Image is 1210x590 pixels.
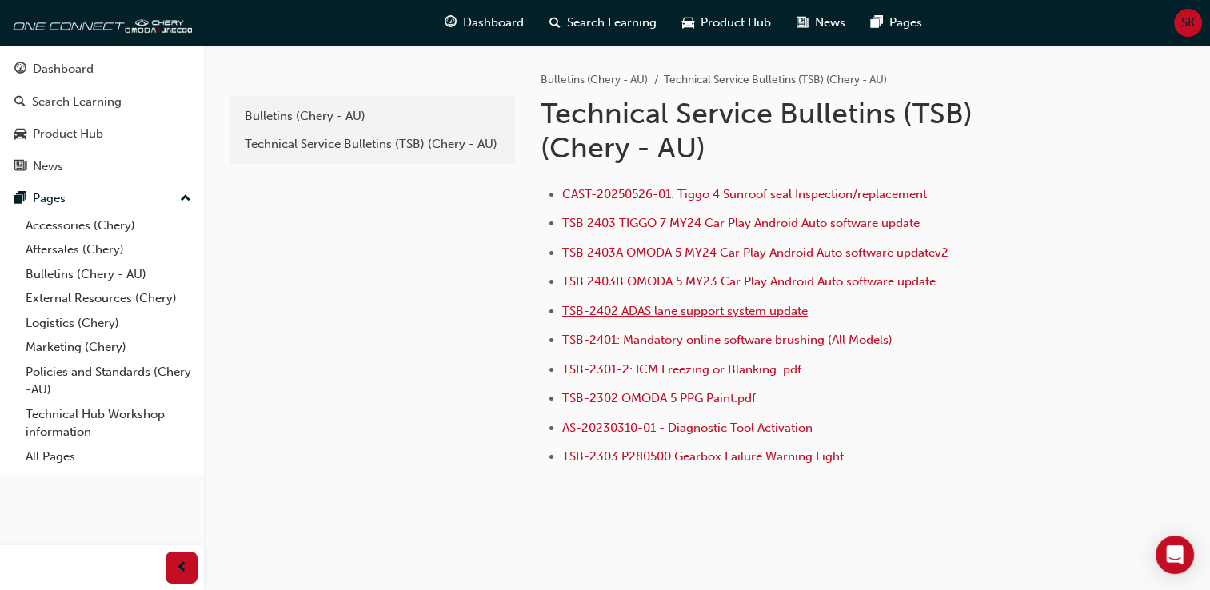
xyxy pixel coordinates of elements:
[245,107,501,126] div: Bulletins (Chery - AU)
[180,189,191,209] span: up-icon
[1156,536,1194,574] div: Open Intercom Messenger
[6,51,198,184] button: DashboardSearch LearningProduct HubNews
[14,127,26,142] span: car-icon
[6,184,198,213] button: Pages
[562,362,801,377] a: TSB-2301-2: ICM Freezing or Blanking .pdf
[19,213,198,238] a: Accessories (Chery)
[33,125,103,143] div: Product Hub
[562,391,756,405] a: TSB-2302 OMODA 5 PPG Paint.pdf
[562,187,927,201] a: CAST-20250526-01: Tiggo 4 Sunroof seal Inspection/replacement
[19,444,198,469] a: All Pages
[6,87,198,117] a: Search Learning
[19,335,198,360] a: Marketing (Chery)
[14,192,26,206] span: pages-icon
[562,304,808,318] a: TSB-2402 ADAS lane support system update
[1174,9,1202,37] button: SK
[541,73,648,86] a: Bulletins (Chery - AU)
[541,96,1065,165] h1: Technical Service Bulletins (TSB) (Chery - AU)
[8,6,192,38] img: oneconnect
[19,360,198,402] a: Policies and Standards (Chery -AU)
[14,160,26,174] span: news-icon
[33,60,94,78] div: Dashboard
[871,13,883,33] span: pages-icon
[815,14,845,32] span: News
[33,157,63,176] div: News
[797,13,809,33] span: news-icon
[701,14,771,32] span: Product Hub
[463,14,524,32] span: Dashboard
[14,62,26,77] span: guage-icon
[549,13,561,33] span: search-icon
[19,262,198,287] a: Bulletins (Chery - AU)
[19,402,198,444] a: Technical Hub Workshop information
[237,130,509,158] a: Technical Service Bulletins (TSB) (Chery - AU)
[664,71,887,90] li: Technical Service Bulletins (TSB) (Chery - AU)
[6,54,198,84] a: Dashboard
[562,449,844,464] a: TSB-2303 P280500 Gearbox Failure Warning Light
[6,119,198,149] a: Product Hub
[858,6,935,39] a: pages-iconPages
[245,135,501,153] div: Technical Service Bulletins (TSB) (Chery - AU)
[562,421,813,435] a: AS-20230310-01 - Diagnostic Tool Activation
[19,311,198,336] a: Logistics (Chery)
[19,286,198,311] a: External Resources (Chery)
[237,102,509,130] a: Bulletins (Chery - AU)
[784,6,858,39] a: news-iconNews
[33,189,66,208] div: Pages
[14,95,26,110] span: search-icon
[1181,14,1195,32] span: SK
[562,245,948,260] a: TSB 2403A OMODA 5 MY24 Car Play Android Auto software updatev2
[682,13,694,33] span: car-icon
[669,6,784,39] a: car-iconProduct Hub
[6,152,198,181] a: News
[432,6,537,39] a: guage-iconDashboard
[567,14,657,32] span: Search Learning
[176,558,188,578] span: prev-icon
[19,237,198,262] a: Aftersales (Chery)
[562,216,920,230] a: TSB 2403 TIGGO 7 MY24 Car Play Android Auto software update
[445,13,457,33] span: guage-icon
[562,333,893,347] a: TSB-2401: Mandatory online software brushing (All Models)
[32,93,122,111] div: Search Learning
[889,14,922,32] span: Pages
[537,6,669,39] a: search-iconSearch Learning
[562,274,936,289] a: TSB 2403B OMODA 5 MY23 Car Play Android Auto software update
